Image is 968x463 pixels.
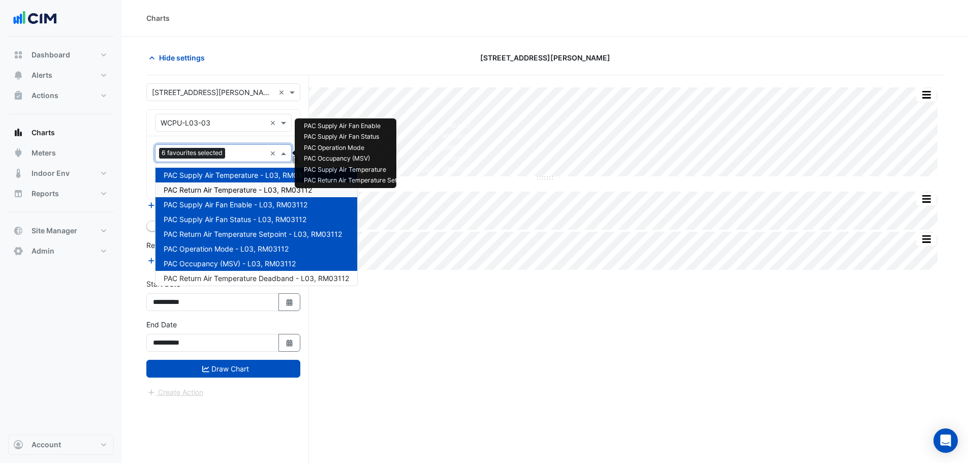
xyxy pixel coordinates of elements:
td: RM03112 [438,164,476,175]
span: Hide settings [159,52,205,63]
span: PAC Return Air Temperature Setpoint - L03, RM03112 [164,230,342,238]
app-icon: Actions [13,90,23,101]
td: RM03112 [438,175,476,187]
app-icon: Admin [13,246,23,256]
label: Reference Lines [146,240,200,251]
span: Site Manager [32,226,77,236]
button: More Options [916,88,936,101]
app-icon: Meters [13,148,23,158]
span: [STREET_ADDRESS][PERSON_NAME] [480,52,610,63]
td: RM03112 [438,142,476,153]
button: Admin [8,241,114,261]
button: More Options [916,193,936,205]
button: Actions [8,85,114,106]
span: Actions [32,90,58,101]
button: Add Reference Line [146,255,222,266]
td: PAC Return Air Temperature Setpoint [299,175,416,187]
span: PAC Operation Mode - L03, RM03112 [164,244,289,253]
button: Dashboard [8,45,114,65]
span: PAC Supply Air Temperature - L03, RM03112 [164,171,314,179]
app-escalated-ticket-create-button: Please draw the charts first [146,387,204,395]
button: Alerts [8,65,114,85]
td: PAC Occupancy (MSV) [299,153,416,165]
span: Meters [32,148,56,158]
button: Indoor Env [8,163,114,183]
button: More Options [916,233,936,245]
app-icon: Indoor Env [13,168,23,178]
app-icon: Charts [13,128,23,138]
span: Clear [270,148,278,159]
span: Clear [278,87,287,98]
button: Hide settings [146,49,211,67]
span: PAC Supply Air Fan Enable - L03, RM03112 [164,200,307,209]
button: Charts [8,122,114,143]
app-icon: Site Manager [13,226,23,236]
fa-icon: Select Date [285,298,294,306]
button: Account [8,435,114,455]
ng-dropdown-panel: Options list [155,163,358,286]
app-icon: Reports [13,189,23,199]
fa-icon: Select Date [285,338,294,347]
app-icon: Dashboard [13,50,23,60]
td: RM03112 [438,132,476,143]
span: Account [32,440,61,450]
button: Draw Chart [146,360,300,378]
span: Alerts [32,70,52,80]
button: Meters [8,143,114,163]
td: L03 [416,120,438,132]
label: Start Date [146,279,180,289]
span: PAC Return Air Temperature Deadband - L03, RM03112 [164,274,349,283]
td: L03 [416,153,438,165]
div: Charts [146,13,170,23]
button: Site Manager [8,221,114,241]
td: PAC Operation Mode [299,142,416,153]
span: Reports [32,189,59,199]
div: Open Intercom Messenger [933,428,958,453]
label: End Date [146,319,177,330]
span: 6 favourites selected [159,148,225,158]
button: Reports [8,183,114,204]
td: RM03112 [438,120,476,132]
td: PAC Supply Air Fan Status [299,132,416,143]
td: L03 [416,164,438,175]
td: PAC Supply Air Fan Enable [299,120,416,132]
img: Company Logo [12,8,58,28]
span: PAC Occupancy (MSV) - L03, RM03112 [164,259,296,268]
span: PAC Return Air Temperature - L03, RM03112 [164,186,312,194]
span: Indoor Env [32,168,70,178]
span: Dashboard [32,50,70,60]
td: RM03112 [438,153,476,165]
td: PAC Supply Air Temperature [299,164,416,175]
td: L03 [416,132,438,143]
span: Clear [270,117,278,128]
span: Admin [32,246,54,256]
span: Charts [32,128,55,138]
button: Add Equipment [146,200,208,211]
td: L03 [416,142,438,153]
td: L03 [416,175,438,187]
app-icon: Alerts [13,70,23,80]
span: PAC Supply Air Fan Status - L03, RM03112 [164,215,306,224]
